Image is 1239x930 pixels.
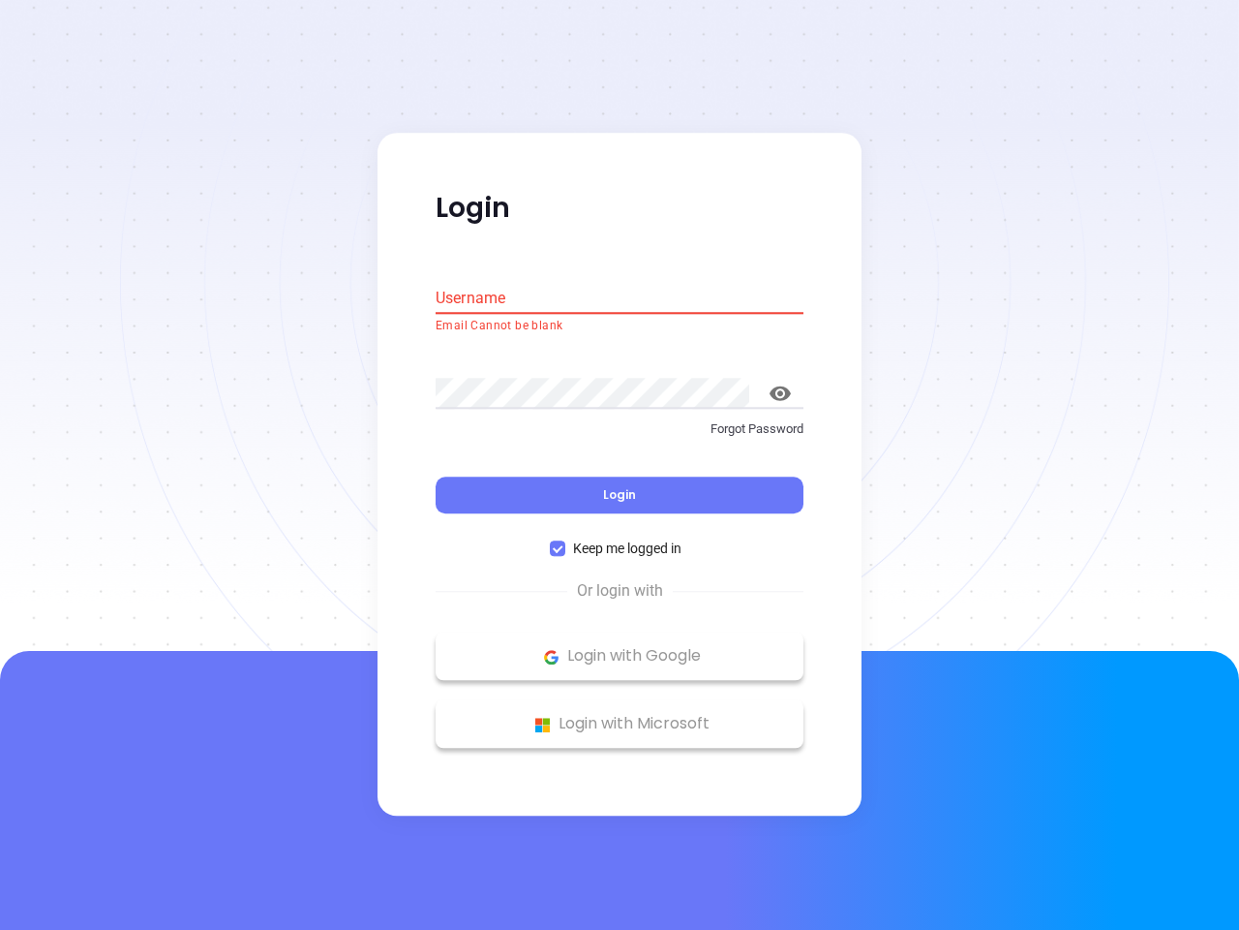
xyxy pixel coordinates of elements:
span: Login [603,487,636,504]
button: Microsoft Logo Login with Microsoft [436,700,803,749]
img: Microsoft Logo [530,713,555,737]
button: toggle password visibility [757,370,803,417]
a: Forgot Password [436,419,803,454]
button: Google Logo Login with Google [436,633,803,681]
img: Google Logo [539,645,563,669]
span: Or login with [567,580,673,604]
span: Keep me logged in [565,539,689,560]
button: Login [436,478,803,514]
p: Login with Google [445,642,794,671]
p: Login with Microsoft [445,710,794,739]
p: Forgot Password [436,419,803,439]
p: Login [436,191,803,226]
p: Email Cannot be blank [436,317,803,336]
